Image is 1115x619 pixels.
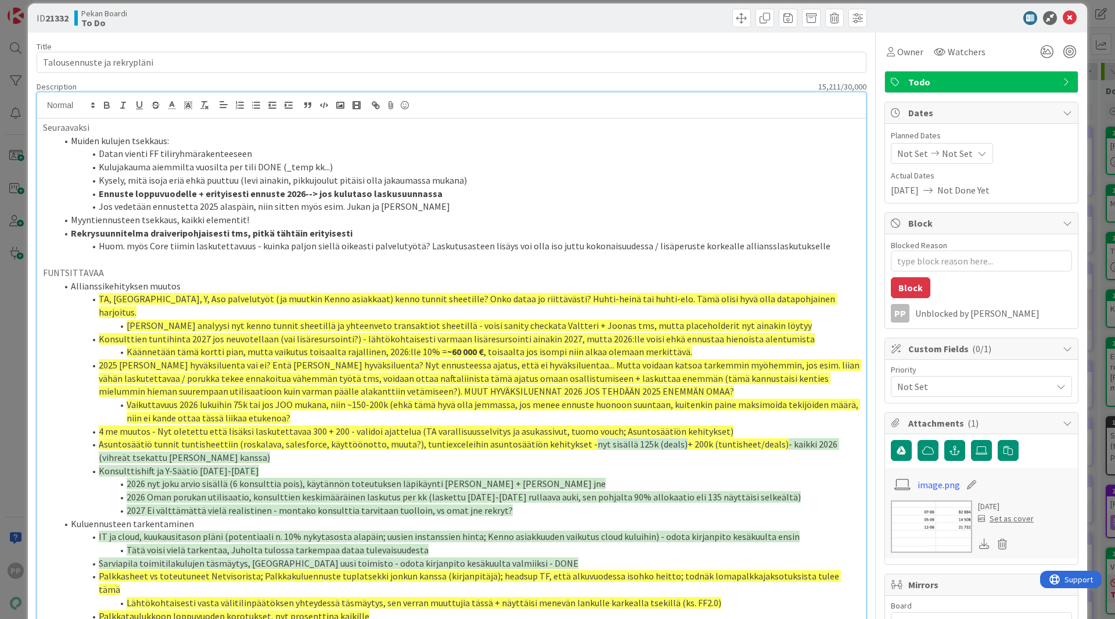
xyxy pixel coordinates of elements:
span: Palkkakuluennuste tuplatsekki jonkun kanssa (kirjanpitäjä); headsup TF, että alkuvuodessa isohko ... [99,570,841,595]
strong: ~60 000 € [447,346,484,357]
span: Käännetään tämä kortti pian, mutta vaikutus toisaalta rajallinen, 2026:lle 10% = [127,346,447,357]
span: Description [37,81,77,92]
span: Not Set [897,378,1046,395]
div: Priority [891,366,1072,374]
span: - kaikki 2026 (vihreät tsekattu [PERSON_NAME] kanssa) [99,438,839,463]
div: [DATE] [978,500,1034,513]
button: Block [891,277,930,298]
span: ID [37,11,69,25]
span: Support [24,2,53,16]
span: IT ja cloud, kuukausitason pläni (potentiaali n. 10% nykytasosta alapäin; uusien instanssien hint... [99,531,800,542]
div: Set as cover [978,513,1034,525]
li: Myyntiennusteen tsekkaus, kaikki elementit! [57,213,860,227]
span: nyt sisällä 125k (deals) [598,438,688,450]
strong: Ennuste loppuvuodelle + erityisesti ennuste 2026--> jos kulutaso laskusuunnassa [99,188,443,199]
label: Blocked Reason [891,240,947,251]
span: Dates [908,106,1057,120]
span: Mirrors [908,578,1057,592]
span: Konsulttishift ja Y-Säätiö [DATE]-[DATE] [99,465,259,477]
span: [DATE] [891,183,919,197]
span: 2026 Oman porukan utilisaatio, konsulttien keskimääräinen laskutus per kk (laskettu [DATE]-[DATE]... [127,491,801,503]
span: Palkkasheet vs toteutuneet Netvisorista; [99,570,263,582]
span: Vaikuttavuus 2026 lukuihin 75k tai jos JOO mukana, niin ~150-200k (ehkä tämä hyvä olla jemmassa, ... [127,399,860,424]
input: type card name here... [37,52,866,73]
span: Attachments [908,416,1057,430]
li: Kysely, mitä isoja eriä ehkä puuttuu (levi ainakin, pikkujoulut pitäisi olla jakaumassa mukana) [57,174,860,187]
span: Not Set [897,146,928,160]
span: 2027 Ei välttämättä vielä realistinen - montako konsulttia tarvitaan tuolloin, vs omat jne rekryt? [127,504,513,516]
li: Datan vienti FF tiliryhmärakenteeseen [57,147,860,160]
div: 15,211 / 30,000 [80,81,866,92]
span: ( 1 ) [967,417,979,429]
span: Planned Dates [891,130,1072,142]
span: Not Done Yet [937,183,990,197]
span: Sarviapila toimitilakulujen täsmäytys, [GEOGRAPHIC_DATA] uusi toimisto - odota kirjanpito kesäkuu... [99,557,578,569]
span: Board [891,602,912,610]
div: PP [891,304,909,323]
li: Muiden kulujen tsekkaus: [57,134,860,148]
div: Unblocked by [PERSON_NAME] [915,308,1072,319]
span: , toisaalta jos isompi niin alkaa olemaan merkittävä. [484,346,692,357]
span: 2026 nyt joku arvio sisällä (6 konsulttia pois), käytännön toteutuksen läpikäynti [PERSON_NAME] +... [127,478,606,489]
span: 2025 [PERSON_NAME] hyväksiluenta vai ei? Entä [PERSON_NAME] hyväksiluenta? Nyt ennusteessa ajatus... [99,359,861,397]
li: Huom. myös Core tiimin laskutettavuus - kuinka paljon siellä oikeasti palvelutyötä? Laskutusastee... [57,239,860,253]
div: Download [978,536,991,552]
span: + 200k (tuntisheet/deals) [688,438,789,450]
span: 4 me muutos - Nyt oletettu että lisäksi laskutettavaa 300 + 200 - validoi ajattelua (TA varallisu... [99,425,733,437]
p: Seuraavaksi [43,121,860,134]
li: Kuluennusteen tarkentaminen [57,517,860,531]
span: Todo [908,75,1057,89]
li: Allianssikehityksen muutos [57,280,860,293]
span: Konsulttien tuntihinta 2027 jos neuvotellaan (vai lisäresursointi?) - lähtökohtaisesti varmaan li... [99,333,815,345]
span: Lähtökohtaisesti vasta välitilinpäätöksen yhteydessä täsmäytys, sen verran muuttujia tässä + näyt... [127,597,721,609]
li: Kulujakauma aiemmilta vuosilta per tili DONE (_temp kk...) [57,160,860,174]
span: Asuntosäätiö tunnit tuntisheettiin (roskalava, salesforce, käyttöönotto, muuta?), tuntiexceleihin... [99,438,598,450]
span: [PERSON_NAME] analyysi nyt kenno tunnit sheetillä ja yhteenveto transaktiot sheetillä - voisi san... [127,320,812,331]
span: Watchers [948,45,985,59]
li: Jos vedetään ennustetta 2025 alaspäin, niin sitten myös esim. Jukan ja [PERSON_NAME] [57,200,860,213]
b: 21332 [45,12,69,24]
strong: Rekrysuunnitelma draiveripohjaisesti tms, pitkä tähtäin erityisesti [71,227,353,239]
span: ( 0/1 ) [972,343,991,355]
span: TA, [GEOGRAPHIC_DATA], Y, Aso palvelutyöt (ja muutkin Kenno asiakkaat) kenno tunnit sheetille? On... [99,293,837,318]
a: image.png [918,478,960,492]
span: Block [908,216,1057,230]
label: Title [37,41,52,52]
span: Pekan Boardi [81,9,127,18]
b: To Do [81,18,127,27]
span: Owner [897,45,923,59]
span: Not Set [942,146,973,160]
span: Tätä voisi vielä tarkentaa, Juholta tulossa tarkempaa dataa tulevaisuudesta [127,544,429,556]
span: Custom Fields [908,342,1057,356]
p: FUNTSITTAVAA [43,266,860,280]
span: Actual Dates [891,170,1072,182]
